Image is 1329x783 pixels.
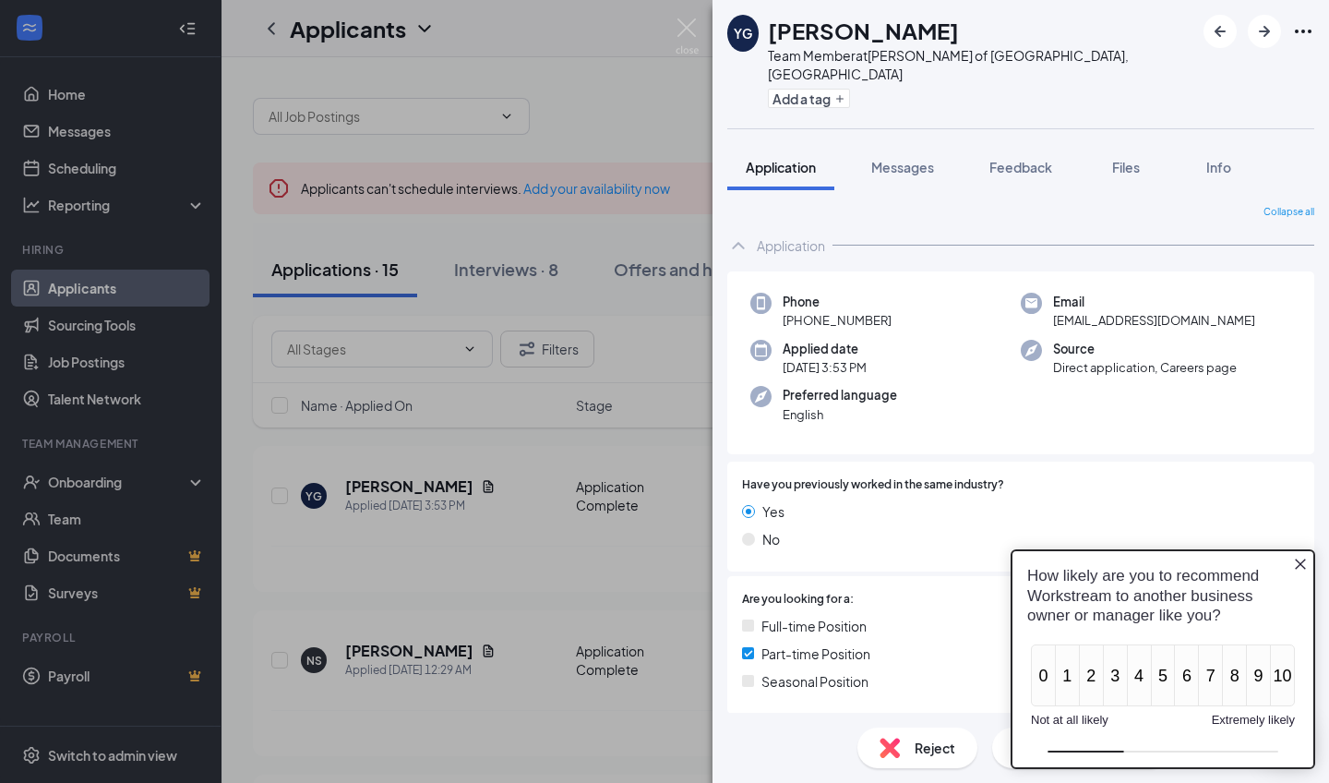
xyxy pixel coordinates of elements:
[1112,159,1140,175] span: Files
[915,738,955,758] span: Reject
[1203,15,1237,48] button: ArrowLeftNew
[783,386,897,404] span: Preferred language
[1209,20,1231,42] svg: ArrowLeftNew
[1053,293,1255,311] span: Email
[761,616,867,636] span: Full-time Position
[742,591,854,608] span: Are you looking for a:
[783,293,892,311] span: Phone
[1053,340,1237,358] span: Source
[768,46,1194,83] div: Team Member at [PERSON_NAME] of [GEOGRAPHIC_DATA], [GEOGRAPHIC_DATA]
[1253,20,1275,42] svg: ArrowRight
[762,529,780,549] span: No
[1053,311,1255,330] span: [EMAIL_ADDRESS][DOMAIN_NAME]
[762,501,784,522] span: Yes
[768,15,959,46] h1: [PERSON_NAME]
[1292,20,1314,42] svg: Ellipses
[761,671,868,692] span: Seasonal Position
[734,24,752,42] div: YG
[1206,159,1231,175] span: Info
[757,236,825,255] div: Application
[1053,358,1237,377] span: Direct application, Careers page
[783,358,867,377] span: [DATE] 3:53 PM
[768,89,850,108] button: PlusAdd a tag
[761,644,870,664] span: Part-time Position
[997,535,1329,783] iframe: Sprig User Feedback Dialog
[783,405,897,424] span: English
[783,340,867,358] span: Applied date
[742,476,1004,494] span: Have you previously worked in the same industry?
[727,235,749,257] svg: ChevronUp
[1263,205,1314,220] span: Collapse all
[1248,15,1281,48] button: ArrowRight
[783,311,892,330] span: [PHONE_NUMBER]
[746,159,816,175] span: Application
[871,159,934,175] span: Messages
[989,159,1052,175] span: Feedback
[834,93,845,104] svg: Plus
